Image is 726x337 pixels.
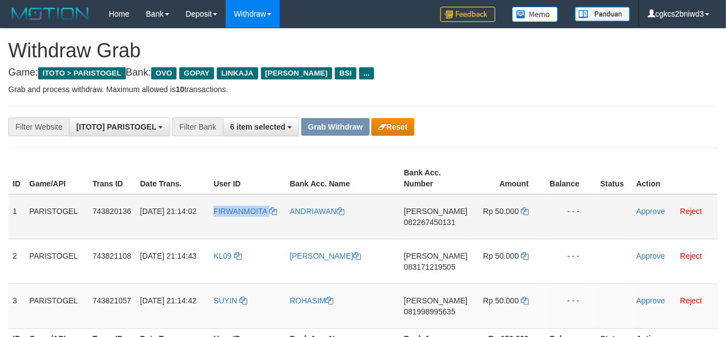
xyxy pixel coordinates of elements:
[404,252,467,260] span: [PERSON_NAME]
[88,163,136,194] th: Trans ID
[213,296,247,305] a: SUYIN
[25,194,88,239] td: PARISTOGEL
[69,117,170,136] button: [ITOTO] PARISTOGEL
[38,67,126,79] span: ITOTO > PARISTOGEL
[285,163,399,194] th: Bank Acc. Name
[636,296,665,305] a: Approve
[399,163,472,194] th: Bank Acc. Number
[136,163,209,194] th: Date Trans.
[213,252,242,260] a: KL09
[213,252,232,260] span: KL09
[404,307,455,316] span: Copy 081998995635 to clipboard
[8,84,718,95] p: Grab and process withdraw. Maximum allowed is transactions.
[521,296,529,305] a: Copy 50000 to clipboard
[76,122,156,131] span: [ITOTO] PARISTOGEL
[151,67,177,79] span: OVO
[596,163,632,194] th: Status
[93,296,131,305] span: 743821057
[223,117,299,136] button: 6 item selected
[359,67,374,79] span: ...
[636,252,665,260] a: Approve
[545,283,596,328] td: - - -
[8,194,25,239] td: 1
[680,252,702,260] a: Reject
[404,207,467,216] span: [PERSON_NAME]
[172,117,223,136] div: Filter Bank
[8,6,92,22] img: MOTION_logo.png
[472,163,545,194] th: Amount
[179,67,214,79] span: GOPAY
[545,163,596,194] th: Balance
[521,252,529,260] a: Copy 50000 to clipboard
[25,283,88,328] td: PARISTOGEL
[8,40,718,62] h1: Withdraw Grab
[545,194,596,239] td: - - -
[93,207,131,216] span: 743820136
[483,252,519,260] span: Rp 50.000
[25,163,88,194] th: Game/API
[371,118,414,136] button: Reset
[440,7,495,22] img: Feedback.jpg
[140,252,196,260] span: [DATE] 21:14:43
[335,67,356,79] span: BSI
[217,67,258,79] span: LINKAJA
[521,207,529,216] a: Copy 50000 to clipboard
[290,296,333,305] a: ROHASIM
[8,283,25,328] td: 3
[483,207,519,216] span: Rp 50.000
[680,207,702,216] a: Reject
[175,85,184,94] strong: 10
[8,67,718,78] h4: Game: Bank:
[8,163,25,194] th: ID
[636,207,665,216] a: Approve
[213,207,277,216] a: FIRWANMOITA
[213,207,267,216] span: FIRWANMOITA
[230,122,285,131] span: 6 item selected
[404,218,455,227] span: Copy 082267450131 to clipboard
[575,7,630,22] img: panduan.png
[93,252,131,260] span: 743821108
[140,207,196,216] span: [DATE] 21:14:02
[545,239,596,283] td: - - -
[483,296,519,305] span: Rp 50.000
[301,118,369,136] button: Grab Withdraw
[290,207,344,216] a: ANDRIAWAN
[680,296,702,305] a: Reject
[632,163,718,194] th: Action
[512,7,558,22] img: Button%20Memo.svg
[8,117,69,136] div: Filter Website
[209,163,285,194] th: User ID
[140,296,196,305] span: [DATE] 21:14:42
[261,67,332,79] span: [PERSON_NAME]
[404,263,455,271] span: Copy 083171219505 to clipboard
[213,296,237,305] span: SUYIN
[404,296,467,305] span: [PERSON_NAME]
[290,252,361,260] a: [PERSON_NAME]
[25,239,88,283] td: PARISTOGEL
[8,239,25,283] td: 2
